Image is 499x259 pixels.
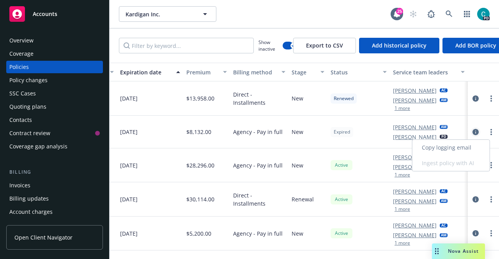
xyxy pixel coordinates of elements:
[359,38,439,53] button: Add historical policy
[6,87,103,100] a: SSC Cases
[455,42,496,49] span: Add BOR policy
[395,106,410,111] button: 1 more
[390,63,468,81] button: Service team leaders
[471,94,480,103] a: circleInformation
[487,229,496,238] a: more
[471,127,480,137] a: circleInformation
[292,94,303,102] span: New
[233,68,277,76] div: Billing method
[331,68,378,76] div: Status
[395,241,410,245] button: 1 more
[477,8,490,20] img: photo
[186,195,214,203] span: $30,114.00
[393,163,437,171] a: [PERSON_NAME]
[119,38,254,53] input: Filter by keyword...
[432,243,485,259] button: Nova Assist
[9,179,30,192] div: Invoices
[288,63,327,81] button: Stage
[186,161,214,169] span: $28,296.00
[393,86,437,95] a: [PERSON_NAME]
[186,229,211,238] span: $5,200.00
[33,11,57,17] span: Accounts
[292,68,316,76] div: Stage
[9,74,48,86] div: Policy changes
[119,6,216,22] button: Kardigan Inc.
[393,133,437,141] a: [PERSON_NAME]
[471,195,480,204] a: circleInformation
[9,114,32,126] div: Contacts
[120,94,138,102] span: [DATE]
[393,187,437,196] a: [PERSON_NAME]
[393,231,437,239] a: [PERSON_NAME]
[6,61,103,73] a: Policies
[9,140,67,153] div: Coverage gap analysis
[230,63,288,81] button: Billing method
[9,61,29,73] div: Policies
[393,96,437,104] a: [PERSON_NAME]
[393,123,437,131] a: [PERSON_NAME]
[372,42,426,49] span: Add historical policy
[393,221,437,229] a: [PERSON_NAME]
[487,127,496,137] a: more
[9,127,50,139] div: Contract review
[334,95,354,102] span: Renewed
[471,229,480,238] a: circleInformation
[6,3,103,25] a: Accounts
[186,68,218,76] div: Premium
[441,6,457,22] a: Search
[393,153,437,161] a: [PERSON_NAME]
[292,161,303,169] span: New
[233,191,285,208] span: Direct - Installments
[292,128,303,136] span: New
[120,229,138,238] span: [DATE]
[233,161,283,169] span: Agency - Pay in full
[395,207,410,211] button: 1 more
[334,230,349,237] span: Active
[432,243,442,259] div: Drag to move
[487,160,496,170] a: more
[395,173,410,177] button: 1 more
[6,168,103,176] div: Billing
[306,42,343,49] span: Export to CSV
[9,87,36,100] div: SSC Cases
[6,34,103,47] a: Overview
[334,129,350,136] span: Expired
[186,128,211,136] span: $8,132.00
[120,161,138,169] span: [DATE]
[6,100,103,113] a: Quoting plans
[334,162,349,169] span: Active
[6,127,103,139] a: Contract review
[6,179,103,192] a: Invoices
[487,94,496,103] a: more
[9,206,53,218] div: Account charges
[233,229,283,238] span: Agency - Pay in full
[6,192,103,205] a: Billing updates
[14,233,73,241] span: Open Client Navigator
[186,94,214,102] span: $13,958.00
[393,68,456,76] div: Service team leaders
[6,48,103,60] a: Coverage
[396,8,403,15] div: 25
[334,196,349,203] span: Active
[9,100,46,113] div: Quoting plans
[6,114,103,126] a: Contacts
[183,63,230,81] button: Premium
[448,248,479,254] span: Nova Assist
[126,10,193,18] span: Kardigan Inc.
[459,6,475,22] a: Switch app
[120,68,172,76] div: Expiration date
[412,140,490,155] a: Copy logging email
[293,38,356,53] button: Export to CSV
[9,34,34,47] div: Overview
[405,6,421,22] a: Start snowing
[120,195,138,203] span: [DATE]
[6,140,103,153] a: Coverage gap analysis
[117,63,183,81] button: Expiration date
[9,192,49,205] div: Billing updates
[233,128,283,136] span: Agency - Pay in full
[423,6,439,22] a: Report a Bug
[120,128,138,136] span: [DATE]
[393,197,437,205] a: [PERSON_NAME]
[6,74,103,86] a: Policy changes
[292,229,303,238] span: New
